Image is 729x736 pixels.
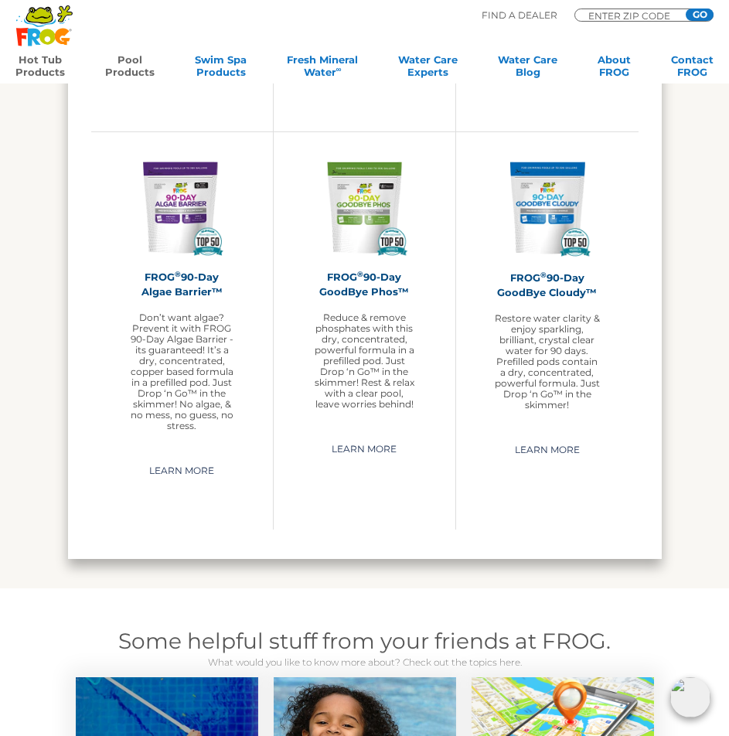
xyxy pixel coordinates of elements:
[130,155,234,431] a: FROG®90-Day Algae Barrier™Don’t want algae? Prevent it with FROG 90-Day Algae Barrier - its guara...
[15,53,65,84] a: Hot TubProducts
[686,9,714,21] input: GO
[398,53,458,84] a: Water CareExperts
[130,270,234,299] h2: FROG 90-Day Algae Barrier™
[671,53,714,84] a: ContactFROG
[540,271,547,279] sup: ®
[68,628,662,655] h2: Some helpful stuff from your friends at FROG.
[130,155,234,260] img: 90-DAY-ALGAE-BARRIER-30K-FRONTVIEW-FORM_PSN.webp
[287,53,358,84] a: Fresh MineralWater∞
[495,271,600,300] h2: FROG 90-Day GoodBye Cloudy™
[336,65,342,73] sup: ∞
[195,53,247,84] a: Swim SpaProducts
[131,458,232,483] a: Learn More
[314,437,414,462] a: Learn More
[495,155,600,411] a: FROG®90-Day GoodBye Cloudy™Restore water clarity & enjoy sparkling, brilliant, crystal clear wate...
[498,53,557,84] a: Water CareBlog
[482,9,557,22] p: Find A Dealer
[497,438,598,462] a: Learn More
[312,270,417,299] h2: FROG 90-Day GoodBye Phos™
[495,155,600,261] img: 90-DAY-GOODBYE-CLOUDY-30K-FRONTVIEW-FORM_PSN.webp
[312,155,417,260] img: 90-DAY-GOODBYE-PHOS-30K-FRONTVIEW-FORM_PSN.webp
[670,677,710,717] img: openIcon
[105,53,155,84] a: PoolProducts
[357,270,363,278] sup: ®
[312,312,417,410] p: Reduce & remove phosphates with this dry, concentrated, powerful formula in a prefilled pod. Just...
[598,53,631,84] a: AboutFROG
[587,12,680,19] input: Zip Code Form
[68,655,662,670] p: What would you like to know more about? Check out the topics here.
[130,312,234,431] p: Don’t want algae? Prevent it with FROG 90-Day Algae Barrier - its guaranteed! It’s a dry, concent...
[495,313,600,411] p: Restore water clarity & enjoy sparkling, brilliant, crystal clear water for 90 days. Prefilled po...
[312,155,417,410] a: FROG®90-Day GoodBye Phos™Reduce & remove phosphates with this dry, concentrated, powerful formula...
[175,270,181,278] sup: ®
